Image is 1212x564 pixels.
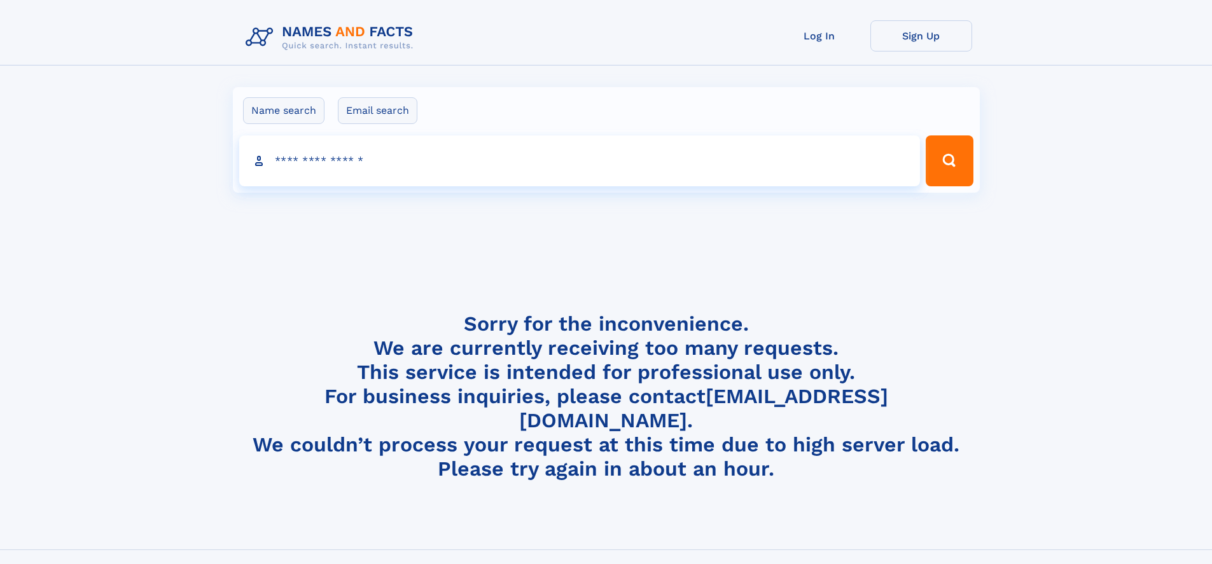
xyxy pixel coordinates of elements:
[769,20,870,52] a: Log In
[239,135,921,186] input: search input
[870,20,972,52] a: Sign Up
[338,97,417,124] label: Email search
[926,135,973,186] button: Search Button
[240,20,424,55] img: Logo Names and Facts
[243,97,324,124] label: Name search
[519,384,888,432] a: [EMAIL_ADDRESS][DOMAIN_NAME]
[240,312,972,481] h4: Sorry for the inconvenience. We are currently receiving too many requests. This service is intend...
